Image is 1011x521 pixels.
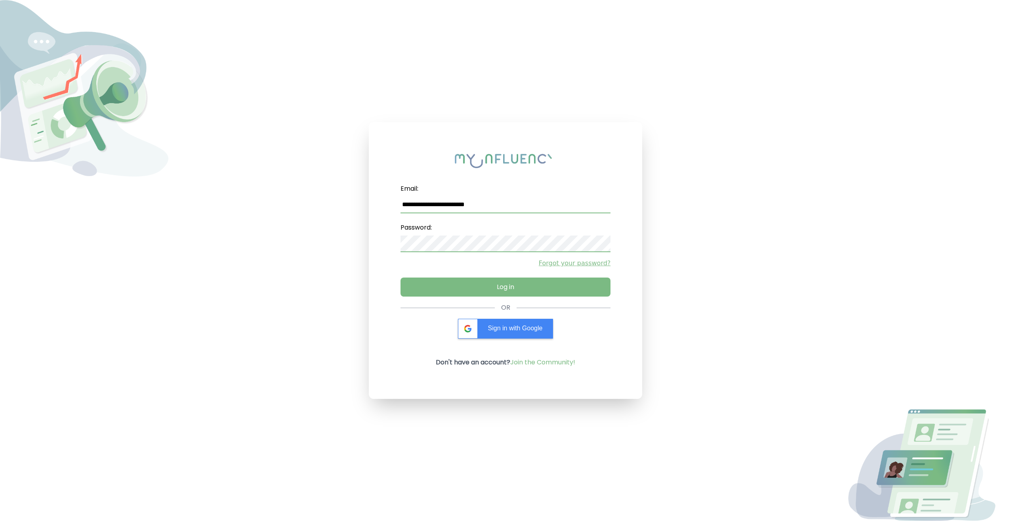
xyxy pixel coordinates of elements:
a: Join the Community! [510,358,575,367]
button: Log in [401,278,611,297]
div: Sign in with Google [458,319,553,339]
label: Password: [401,220,611,236]
label: Email: [401,181,611,197]
p: Don't have an account? [436,358,575,367]
img: My Influency [455,154,556,168]
span: Sign in with Google [488,325,543,331]
div: OR [501,303,510,312]
img: Login Image2 [843,409,1011,521]
a: Forgot your password? [401,259,611,268]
